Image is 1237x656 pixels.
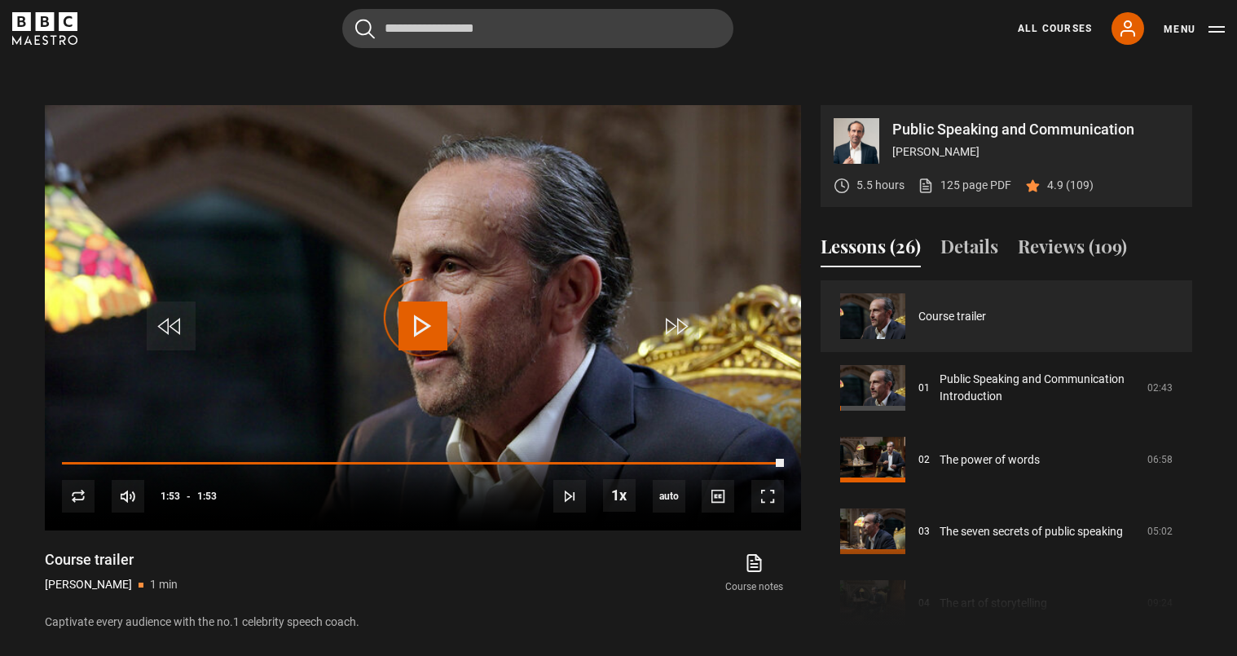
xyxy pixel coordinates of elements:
button: Fullscreen [751,480,784,513]
button: Replay [62,480,95,513]
div: Progress Bar [62,462,784,465]
span: - [187,491,191,502]
button: Mute [112,480,144,513]
video-js: Video Player [45,105,801,531]
button: Next Lesson [553,480,586,513]
span: 1:53 [161,482,180,511]
p: 4.9 (109) [1047,177,1094,194]
button: Playback Rate [603,479,636,512]
a: Course trailer [918,308,986,325]
a: The seven secrets of public speaking [940,523,1123,540]
a: 125 page PDF [918,177,1011,194]
button: Details [940,233,998,267]
input: Search [342,9,733,48]
button: Submit the search query [355,19,375,39]
p: Captivate every audience with the no.1 celebrity speech coach. [45,614,801,631]
button: Toggle navigation [1164,21,1225,37]
p: 1 min [150,576,178,593]
p: Public Speaking and Communication [892,122,1179,137]
svg: BBC Maestro [12,12,77,45]
a: The power of words [940,451,1040,469]
a: Course notes [708,550,801,597]
p: 5.5 hours [856,177,905,194]
button: Lessons (26) [821,233,921,267]
p: [PERSON_NAME] [45,576,132,593]
span: 1:53 [197,482,217,511]
a: Public Speaking and Communication Introduction [940,371,1138,405]
h1: Course trailer [45,550,178,570]
a: All Courses [1018,21,1092,36]
span: auto [653,480,685,513]
p: [PERSON_NAME] [892,143,1179,161]
button: Reviews (109) [1018,233,1127,267]
button: Captions [702,480,734,513]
